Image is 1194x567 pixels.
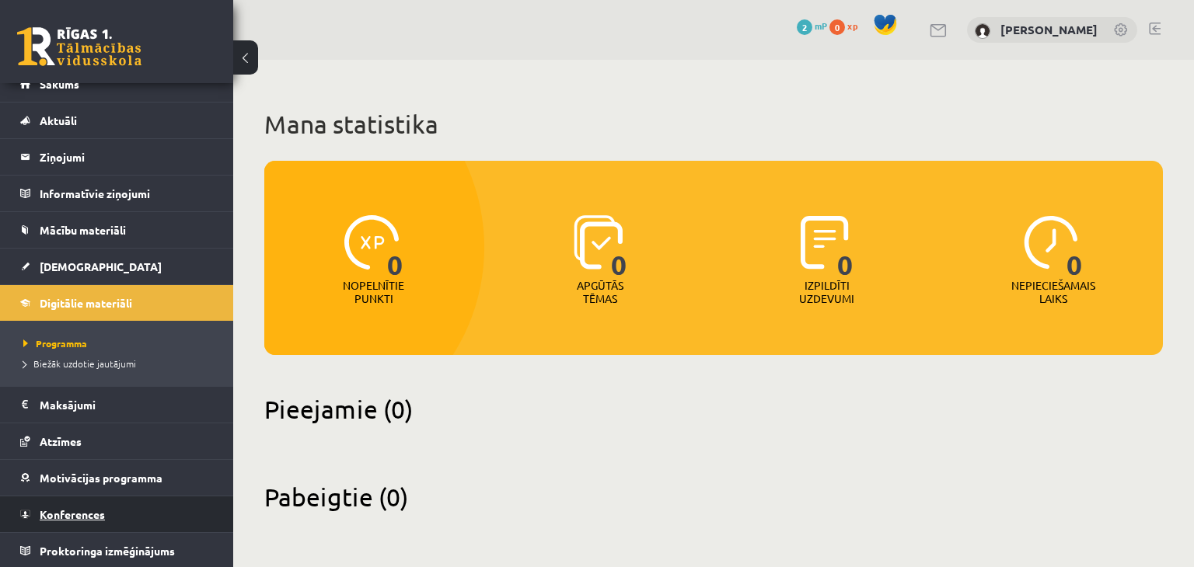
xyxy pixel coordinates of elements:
[797,279,857,305] p: Izpildīti uzdevumi
[20,66,214,102] a: Sākums
[40,139,214,175] legend: Ziņojumi
[40,77,79,91] span: Sākums
[975,23,990,39] img: Angelisa Kuzņecova
[20,249,214,284] a: [DEMOGRAPHIC_DATA]
[1011,279,1095,305] p: Nepieciešamais laiks
[40,223,126,237] span: Mācību materiāli
[343,279,404,305] p: Nopelnītie punkti
[1000,22,1098,37] a: [PERSON_NAME]
[40,176,214,211] legend: Informatīvie ziņojumi
[829,19,865,32] a: 0 xp
[20,423,214,459] a: Atzīmes
[20,285,214,321] a: Digitālie materiāli
[40,471,162,485] span: Motivācijas programma
[23,357,218,370] a: Biežāk uzdotie jautājumi
[264,109,1163,140] h1: Mana statistika
[40,507,105,521] span: Konferences
[20,103,214,138] a: Aktuāli
[387,215,403,279] span: 0
[829,19,845,35] span: 0
[23,337,87,350] span: Programma
[40,387,214,423] legend: Maksājumi
[40,544,175,558] span: Proktoringa izmēģinājums
[264,482,1163,512] h2: Pabeigtie (0)
[847,19,857,32] span: xp
[264,394,1163,424] h2: Pieejamie (0)
[23,357,136,370] span: Biežāk uzdotie jautājumi
[17,27,141,66] a: Rīgas 1. Tālmācības vidusskola
[20,460,214,496] a: Motivācijas programma
[40,434,82,448] span: Atzīmes
[20,212,214,248] a: Mācību materiāli
[837,215,854,279] span: 0
[611,215,627,279] span: 0
[1024,215,1078,270] img: icon-clock-7be60019b62300814b6bd22b8e044499b485619524d84068768e800edab66f18.svg
[20,176,214,211] a: Informatīvie ziņojumi
[20,387,214,423] a: Maksājumi
[815,19,827,32] span: mP
[797,19,812,35] span: 2
[797,19,827,32] a: 2 mP
[344,215,399,270] img: icon-xp-0682a9bc20223a9ccc6f5883a126b849a74cddfe5390d2b41b4391c66f2066e7.svg
[801,215,849,270] img: icon-completed-tasks-ad58ae20a441b2904462921112bc710f1caf180af7a3daa7317a5a94f2d26646.svg
[20,139,214,175] a: Ziņojumi
[574,215,623,270] img: icon-learned-topics-4a711ccc23c960034f471b6e78daf4a3bad4a20eaf4de84257b87e66633f6470.svg
[20,496,214,532] a: Konferences
[1067,215,1083,279] span: 0
[23,336,218,350] a: Programma
[40,113,77,127] span: Aktuāli
[40,296,132,310] span: Digitālie materiāli
[570,279,630,305] p: Apgūtās tēmas
[40,259,162,273] span: [DEMOGRAPHIC_DATA]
